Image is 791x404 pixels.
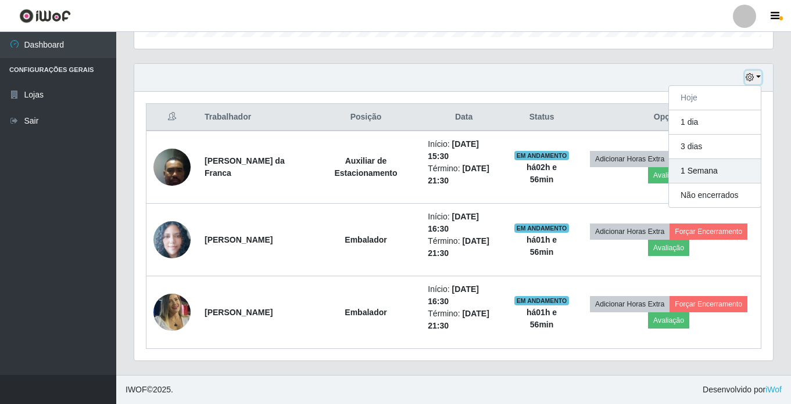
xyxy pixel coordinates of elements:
strong: [PERSON_NAME] [205,235,273,244]
span: IWOF [126,385,147,394]
time: [DATE] 15:30 [428,139,479,161]
span: © 2025 . [126,384,173,396]
strong: Embalador [345,235,386,244]
strong: Auxiliar de Estacionamento [334,156,397,178]
th: Data [421,104,507,131]
th: Opções [577,104,761,131]
button: 1 dia [669,110,761,135]
strong: há 02 h e 56 min [527,163,557,184]
span: EM ANDAMENTO [514,296,570,305]
th: Trabalhador [198,104,311,131]
img: 1733239406405.jpeg [153,286,191,339]
time: [DATE] 16:30 [428,212,479,233]
span: EM ANDAMENTO [514,223,570,233]
img: 1750437833456.jpeg [153,221,191,259]
img: CoreUI Logo [19,9,71,23]
button: Avaliação [648,240,689,256]
button: Forçar Encerramento [670,223,747,240]
strong: há 01 h e 56 min [527,308,557,329]
li: Início: [428,283,500,308]
button: Forçar Encerramento [670,296,747,312]
button: Avaliação [648,312,689,329]
span: EM ANDAMENTO [514,151,570,160]
span: Desenvolvido por [703,384,782,396]
button: 1 Semana [669,159,761,183]
th: Status [507,104,577,131]
a: iWof [765,385,782,394]
li: Término: [428,235,500,259]
time: [DATE] 16:30 [428,284,479,306]
strong: Embalador [345,308,386,317]
li: Início: [428,138,500,163]
strong: há 01 h e 56 min [527,235,557,257]
li: Término: [428,163,500,187]
button: Hoje [669,86,761,110]
th: Posição [311,104,421,131]
button: Não encerrados [669,183,761,207]
li: Término: [428,308,500,332]
li: Início: [428,211,500,235]
button: Adicionar Horas Extra [590,151,670,167]
button: Adicionar Horas Extra [590,296,670,312]
button: Avaliação [648,167,689,183]
img: 1692747616301.jpeg [153,142,191,192]
strong: [PERSON_NAME] [205,308,273,317]
strong: [PERSON_NAME] da Franca [205,156,285,178]
button: Adicionar Horas Extra [590,223,670,240]
button: 3 dias [669,135,761,159]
